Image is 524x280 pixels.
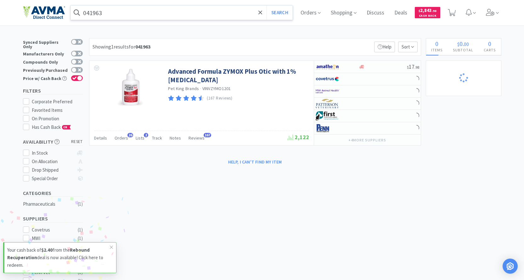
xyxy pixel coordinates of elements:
a: $2,843.98Cash Back [415,4,440,21]
span: $ [419,9,420,13]
h5: Suppliers [23,215,83,222]
span: 0 [488,40,491,48]
span: Lists [136,135,144,141]
div: Covetrus [32,226,71,234]
span: CB [62,125,69,129]
div: ( 1 ) [78,226,83,234]
img: f6b2451649754179b5b4e0c70c3f7cb0_2.png [316,87,339,96]
span: · [200,86,201,91]
span: 2 [144,133,148,137]
div: Open Intercom Messenger [503,259,518,274]
span: . 98 [432,9,437,13]
a: Deals [392,10,410,16]
h4: Items [426,47,448,53]
a: Pet King Brands [168,86,199,91]
img: e4e33dab9f054f5782a47901c742baa9_102.png [23,6,65,19]
span: Orders [115,135,128,141]
button: Search [267,5,293,20]
span: 2,122 [288,134,309,141]
span: Reviews [189,135,205,141]
span: VINVZYMO1201 [202,86,231,91]
span: Sort [398,42,418,52]
div: On Promotion [32,115,83,123]
img: e1133ece90fa4a959c5ae41b0808c578_9.png [316,123,339,133]
a: Advanced Formula ZYMOX Plus Otic with 1% [MEDICAL_DATA] [168,67,307,84]
span: for [129,43,150,50]
p: Your cash back of from the deal is now available! Click here to redeem. [7,246,110,269]
span: $ [457,41,459,47]
div: Drop Shipped [32,166,74,174]
div: Synced Suppliers Only [23,39,68,49]
h4: Carts [479,47,501,53]
span: 0 [459,40,463,48]
span: 0 [435,40,438,48]
button: +4more suppliers [345,136,389,145]
span: Cash Back [419,14,437,18]
div: In Stock [32,149,74,157]
div: Corporate Preferred [32,98,83,106]
div: ( 1 ) [78,200,83,208]
div: MWI [32,235,71,242]
div: . [448,41,479,47]
h4: Subtotal [448,47,479,53]
div: Favorited Items [32,106,83,114]
span: $ [407,65,409,70]
span: Notes [170,135,181,141]
p: Help [374,42,395,52]
a: Discuss [364,10,387,16]
span: Details [94,135,107,141]
span: 167 [204,133,211,137]
div: Previously Purchased [23,67,68,72]
div: Price w/ Cash Back [23,75,68,81]
div: Special Order [32,175,74,182]
span: 26 [127,133,133,137]
button: Help, I can't find my item [224,157,286,167]
h5: Categories [23,190,83,197]
span: . 98 [414,65,419,70]
div: Compounds Only [23,59,68,64]
h5: Availability [23,138,83,146]
div: Pharmaceuticals [23,200,74,208]
img: 67d67680309e4a0bb49a5ff0391dcc42_6.png [316,111,339,121]
div: Manufacturers Only [23,51,68,56]
span: 00 [464,41,469,47]
input: Search by item, sku, manufacturer, ingredient, size... [70,5,293,20]
h5: Filters [23,87,83,94]
div: Showing 1 results [93,43,150,51]
strong: $2.40 [41,247,53,253]
strong: 041963 [135,43,150,50]
span: 17 [407,63,419,70]
span: Has Cash Back [32,124,71,130]
span: 2,843 [419,7,437,13]
span: reset [71,139,83,145]
img: 3331a67d23dc422aa21b1ec98afbf632_11.png [316,62,339,71]
div: ( 1 ) [78,235,83,242]
div: On Allocation [32,158,74,165]
img: f5e969b455434c6296c6d81ef179fa71_3.png [316,99,339,108]
span: Track [152,135,162,141]
img: 33f9f79e117f4c2191a70e87aa7e70c6_317505.jpg [114,67,147,108]
img: 77fca1acd8b6420a9015268ca798ef17_1.png [316,74,339,84]
p: (167 Reviews) [207,95,233,102]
